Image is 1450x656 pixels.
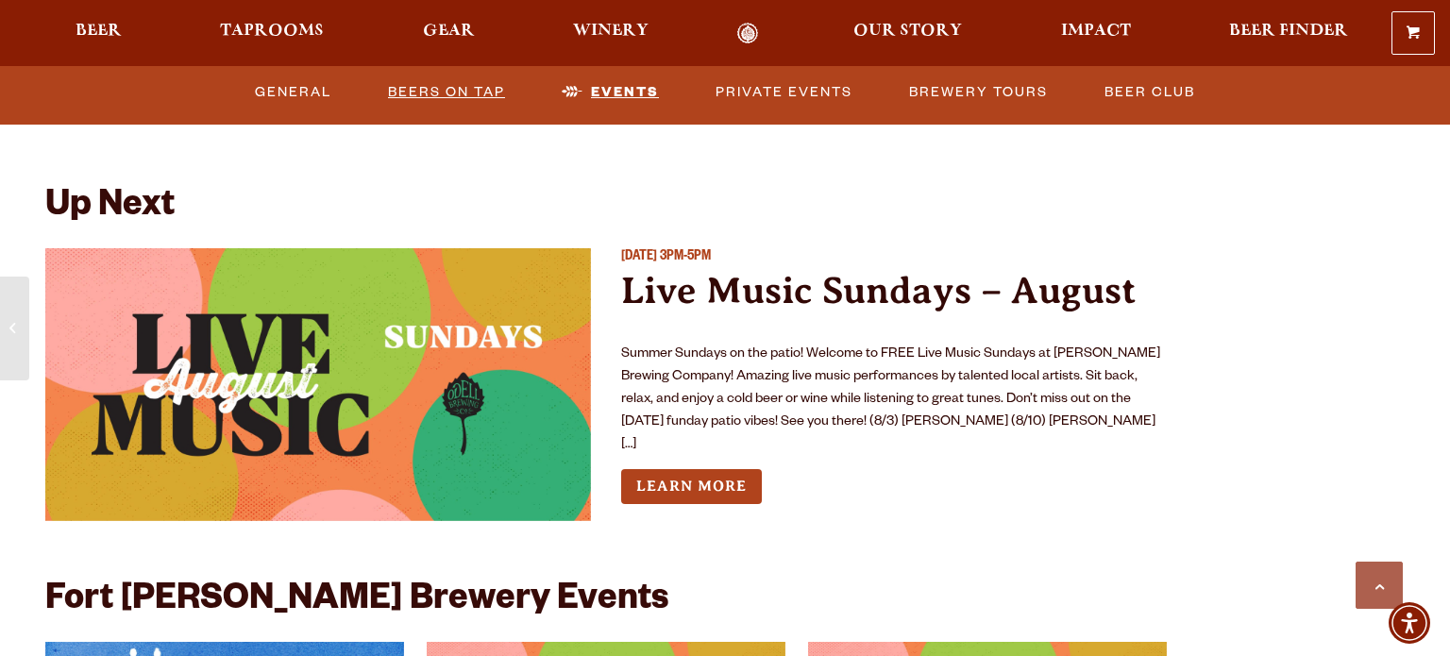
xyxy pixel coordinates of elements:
[712,23,783,44] a: Odell Home
[1389,602,1430,644] div: Accessibility Menu
[1061,24,1131,39] span: Impact
[660,250,711,265] span: 3PM-5PM
[621,469,762,504] a: Learn more about Live Music Sundays – August
[423,24,475,39] span: Gear
[1097,71,1203,114] a: Beer Club
[411,23,487,44] a: Gear
[554,71,666,114] a: Events
[76,24,122,39] span: Beer
[708,71,860,114] a: Private Events
[853,24,962,39] span: Our Story
[45,581,668,623] h2: Fort [PERSON_NAME] Brewery Events
[573,24,649,39] span: Winery
[621,269,1137,311] a: Live Music Sundays – August
[45,248,591,521] a: View event details
[1049,23,1143,44] a: Impact
[1229,24,1348,39] span: Beer Finder
[1217,23,1360,44] a: Beer Finder
[220,24,324,39] span: Taprooms
[63,23,134,44] a: Beer
[208,23,336,44] a: Taprooms
[561,23,661,44] a: Winery
[380,71,513,114] a: Beers on Tap
[902,71,1055,114] a: Brewery Tours
[621,344,1167,457] p: Summer Sundays on the patio! Welcome to FREE Live Music Sundays at [PERSON_NAME] Brewing Company!...
[841,23,974,44] a: Our Story
[1356,562,1403,609] a: Scroll to top
[247,71,339,114] a: General
[45,188,175,229] h2: Up Next
[621,250,657,265] span: [DATE]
